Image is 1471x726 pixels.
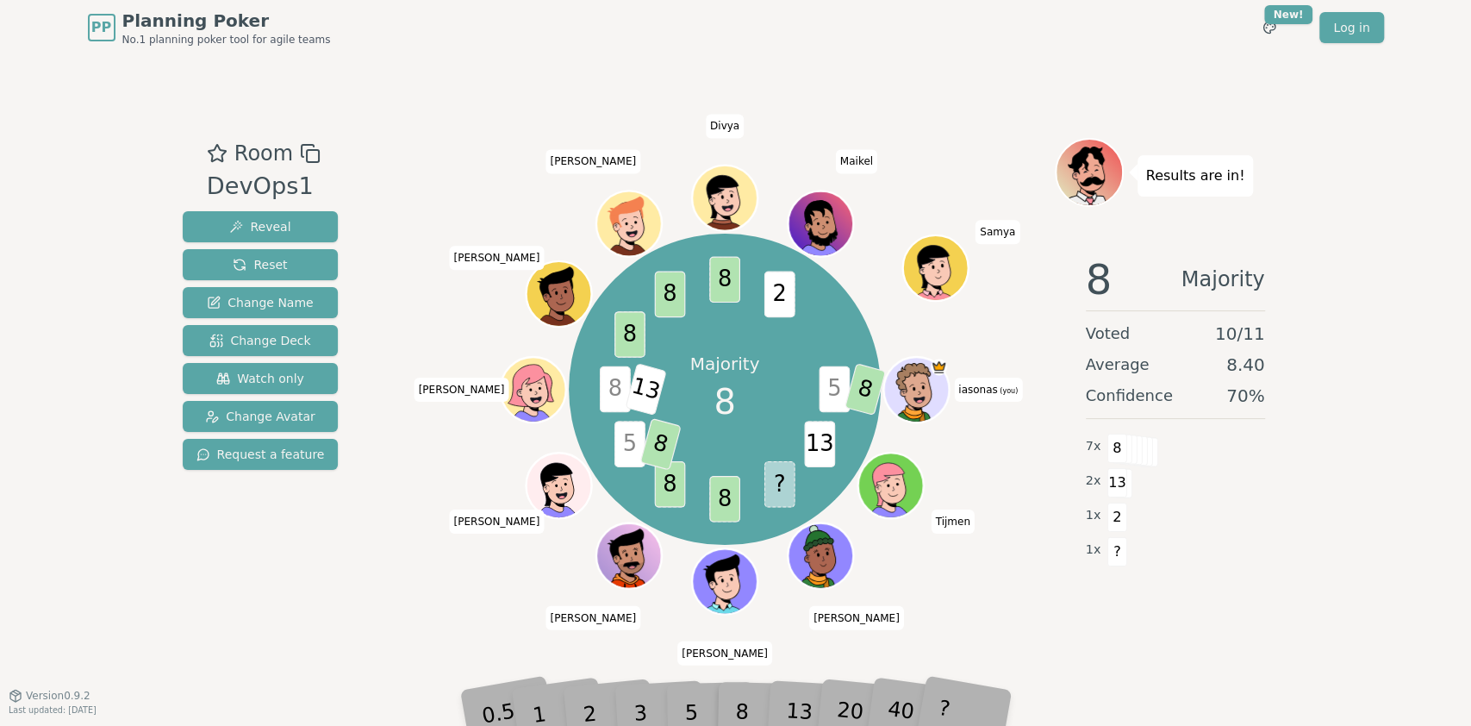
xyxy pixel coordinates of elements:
[975,220,1019,244] span: Click to change your name
[709,476,740,523] span: 8
[196,446,325,463] span: Request a feature
[205,408,315,425] span: Change Avatar
[1107,537,1127,566] span: ?
[545,149,640,173] span: Click to change your name
[677,641,772,665] span: Click to change your name
[655,461,686,508] span: 8
[207,169,321,204] div: DevOps1
[122,9,331,33] span: Planning Poker
[233,256,287,273] span: Reset
[886,359,947,420] button: Click to change your avatar
[1086,353,1150,377] span: Average
[764,272,795,318] span: 2
[998,387,1019,395] span: (you)
[229,218,290,235] span: Reveal
[1181,259,1265,300] span: Majority
[1086,384,1173,408] span: Confidence
[91,17,111,38] span: PP
[450,246,545,270] span: Click to change your name
[1226,353,1265,377] span: 8.40
[183,211,339,242] button: Reveal
[1086,437,1101,456] span: 7 x
[931,510,974,534] span: Click to change your name
[639,418,681,471] span: 8
[809,605,904,629] span: Click to change your name
[545,605,640,629] span: Click to change your name
[804,422,835,468] span: 13
[655,272,686,318] span: 8
[836,149,877,173] span: Click to change your name
[1264,5,1313,24] div: New!
[931,359,947,375] span: iasonas is the host
[1086,472,1101,491] span: 2 x
[819,366,850,413] span: 5
[714,376,735,428] span: 8
[1215,322,1265,346] span: 10 / 11
[614,311,645,358] span: 8
[183,287,339,318] button: Change Name
[216,370,304,387] span: Watch only
[1226,384,1264,408] span: 70 %
[709,257,740,304] span: 8
[1086,259,1113,300] span: 8
[954,378,1022,402] span: Click to change your name
[845,363,886,416] span: 8
[234,138,293,169] span: Room
[9,689,90,703] button: Version0.9.2
[26,689,90,703] span: Version 0.9.2
[706,114,744,138] span: Click to change your name
[88,9,331,47] a: PPPlanning PokerNo.1 planning poker tool for agile teams
[600,366,631,413] span: 8
[207,294,313,311] span: Change Name
[209,332,310,349] span: Change Deck
[764,461,795,508] span: ?
[183,401,339,432] button: Change Avatar
[690,352,760,376] p: Majority
[1086,506,1101,525] span: 1 x
[9,705,97,715] span: Last updated: [DATE]
[207,138,228,169] button: Add as favourite
[1319,12,1383,43] a: Log in
[614,422,645,468] span: 5
[1254,12,1285,43] button: New!
[1107,434,1127,463] span: 8
[1086,322,1131,346] span: Voted
[1146,164,1245,188] p: Results are in!
[414,378,509,402] span: Click to change your name
[183,325,339,356] button: Change Deck
[1086,541,1101,560] span: 1 x
[1107,503,1127,532] span: 2
[183,249,339,280] button: Reset
[1107,468,1127,498] span: 13
[183,363,339,394] button: Watch only
[122,33,331,47] span: No.1 planning poker tool for agile teams
[450,510,545,534] span: Click to change your name
[183,439,339,470] button: Request a feature
[625,363,666,416] span: 13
